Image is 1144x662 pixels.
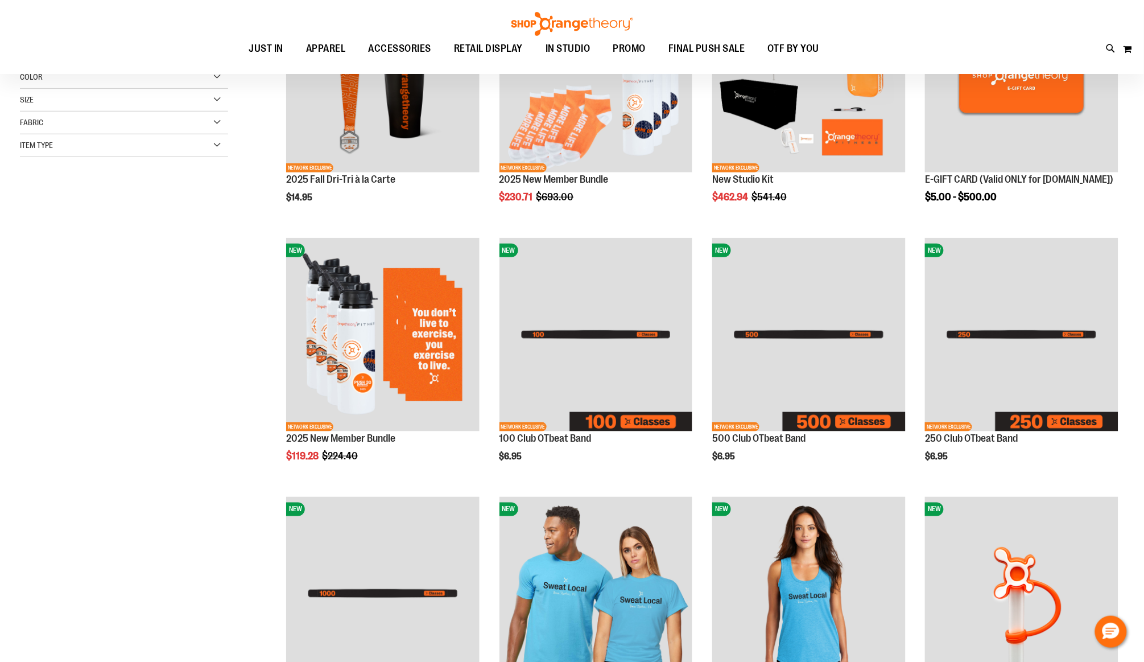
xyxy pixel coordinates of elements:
[712,422,759,431] span: NETWORK EXCLUSIVE
[322,450,360,462] span: $224.40
[534,36,602,62] a: IN STUDIO
[499,422,547,431] span: NETWORK EXCLUSIVE
[707,232,911,484] div: product
[286,450,320,462] span: $119.28
[925,451,949,462] span: $6.95
[499,433,592,444] a: 100 Club OTbeat Band
[443,36,534,62] a: RETAIL DISPLAY
[925,238,1118,433] a: Image of 250 Club OTbeat BandNEWNETWORK EXCLUSIVE
[712,433,806,444] a: 500 Club OTbeat Band
[499,163,547,172] span: NETWORK EXCLUSIVE
[20,72,43,81] span: Color
[925,422,972,431] span: NETWORK EXCLUSIVE
[668,36,745,61] span: FINAL PUSH SALE
[768,36,820,61] span: OTF BY YOU
[919,232,1124,484] div: product
[286,238,479,431] img: 2025 New Member Bundle
[1095,616,1127,648] button: Hello, have a question? Let’s chat.
[925,191,997,203] span: $5.00 - $500.00
[712,503,731,516] span: NEW
[712,238,905,431] img: Image of 500 Club OTbeat Band
[613,36,646,61] span: PROMO
[536,191,576,203] span: $693.00
[295,36,357,62] a: APPAREL
[20,118,43,127] span: Fabric
[546,36,590,61] span: IN STUDIO
[712,163,759,172] span: NETWORK EXCLUSIVE
[454,36,523,61] span: RETAIL DISPLAY
[499,174,609,185] a: 2025 New Member Bundle
[286,244,305,257] span: NEW
[369,36,432,61] span: ACCESSORIES
[286,433,395,444] a: 2025 New Member Bundle
[510,12,635,36] img: Shop Orangetheory
[286,422,333,431] span: NETWORK EXCLUSIVE
[494,232,698,484] div: product
[499,238,692,431] img: Image of 100 Club OTbeat Band
[280,232,485,490] div: product
[712,174,774,185] a: New Studio Kit
[499,191,535,203] span: $230.71
[657,36,757,62] a: FINAL PUSH SALE
[712,244,731,257] span: NEW
[499,244,518,257] span: NEW
[757,36,831,62] a: OTF BY YOU
[925,433,1018,444] a: 250 Club OTbeat Band
[249,36,284,61] span: JUST IN
[286,192,314,203] span: $14.95
[925,244,944,257] span: NEW
[20,95,34,104] span: Size
[602,36,658,62] a: PROMO
[925,238,1118,431] img: Image of 250 Club OTbeat Band
[925,174,1113,185] a: E-GIFT CARD (Valid ONLY for [DOMAIN_NAME])
[712,451,737,462] span: $6.95
[286,163,333,172] span: NETWORK EXCLUSIVE
[925,503,944,516] span: NEW
[286,174,395,185] a: 2025 Fall Dri-Tri à la Carte
[712,191,750,203] span: $462.94
[712,238,905,433] a: Image of 500 Club OTbeat BandNEWNETWORK EXCLUSIVE
[20,141,53,150] span: Item Type
[357,36,443,62] a: ACCESSORIES
[751,191,788,203] span: $541.40
[286,238,479,433] a: 2025 New Member BundleNEWNETWORK EXCLUSIVE
[306,36,346,61] span: APPAREL
[286,503,305,516] span: NEW
[238,36,295,61] a: JUST IN
[499,503,518,516] span: NEW
[499,451,524,462] span: $6.95
[499,238,692,433] a: Image of 100 Club OTbeat BandNEWNETWORK EXCLUSIVE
